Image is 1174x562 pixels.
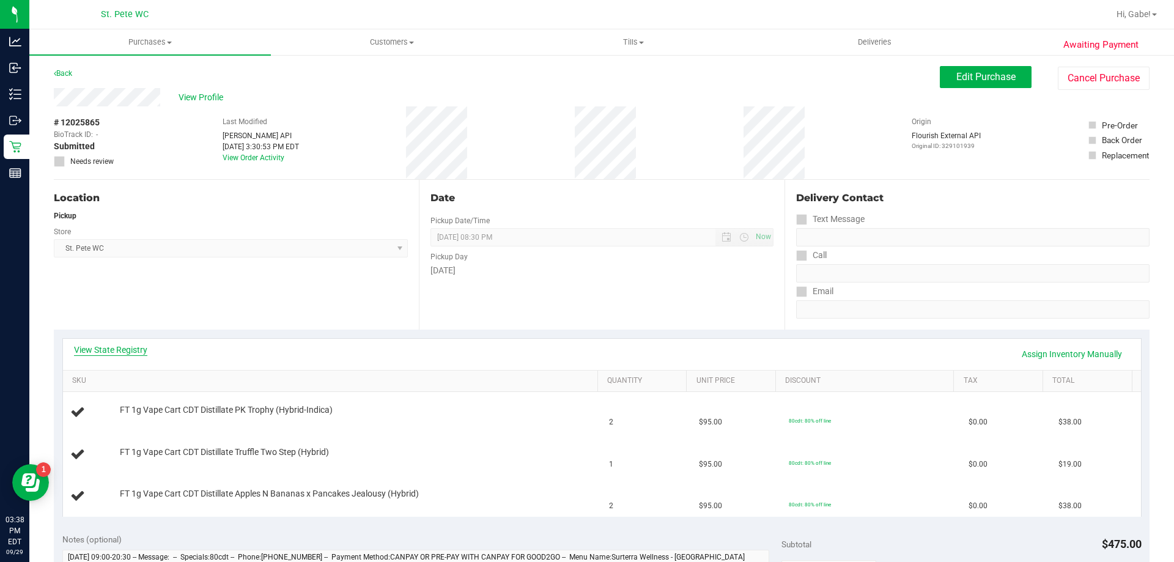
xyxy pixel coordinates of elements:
div: Location [54,191,408,205]
div: Back Order [1102,134,1142,146]
label: Store [54,226,71,237]
span: St. Pete WC [101,9,149,20]
a: Quantity [607,376,682,386]
span: $38.00 [1058,416,1082,428]
span: Tills [513,37,753,48]
span: Notes (optional) [62,534,122,544]
span: 2 [609,416,613,428]
p: Original ID: 329101939 [912,141,981,150]
span: $0.00 [969,500,988,512]
div: Date [430,191,773,205]
span: View Profile [179,91,227,104]
input: Format: (999) 999-9999 [796,228,1150,246]
a: View State Registry [74,344,147,356]
span: 80cdt: 80% off line [789,501,831,508]
span: Submitted [54,140,95,153]
a: SKU [72,376,593,386]
span: 80cdt: 80% off line [789,460,831,466]
span: Awaiting Payment [1063,38,1139,52]
a: Customers [271,29,512,55]
a: Tax [964,376,1038,386]
button: Edit Purchase [940,66,1032,88]
label: Origin [912,116,931,127]
iframe: Resource center [12,464,49,501]
inline-svg: Retail [9,141,21,153]
span: FT 1g Vape Cart CDT Distillate Apples N Bananas x Pancakes Jealousy (Hybrid) [120,488,419,500]
div: Delivery Contact [796,191,1150,205]
a: Back [54,69,72,78]
span: $95.00 [699,459,722,470]
span: $95.00 [699,416,722,428]
span: $0.00 [969,459,988,470]
div: [DATE] [430,264,773,277]
span: $475.00 [1102,538,1142,550]
iframe: Resource center unread badge [36,462,51,477]
label: Last Modified [223,116,267,127]
div: [PERSON_NAME] API [223,130,299,141]
strong: Pickup [54,212,76,220]
inline-svg: Inventory [9,88,21,100]
inline-svg: Outbound [9,114,21,127]
p: 03:38 PM EDT [6,514,24,547]
span: # 12025865 [54,116,100,129]
span: BioTrack ID: [54,129,93,140]
inline-svg: Analytics [9,35,21,48]
button: Cancel Purchase [1058,67,1150,90]
div: Flourish External API [912,130,981,150]
span: Hi, Gabe! [1117,9,1151,19]
inline-svg: Inbound [9,62,21,74]
span: $19.00 [1058,459,1082,470]
span: Needs review [70,156,114,167]
inline-svg: Reports [9,167,21,179]
a: Discount [785,376,949,386]
span: $0.00 [969,416,988,428]
div: Replacement [1102,149,1149,161]
label: Pickup Day [430,251,468,262]
span: FT 1g Vape Cart CDT Distillate PK Trophy (Hybrid-Indica) [120,404,333,416]
label: Call [796,246,827,264]
label: Email [796,283,833,300]
span: 1 [609,459,613,470]
label: Pickup Date/Time [430,215,490,226]
input: Format: (999) 999-9999 [796,264,1150,283]
span: Subtotal [781,539,811,549]
a: Unit Price [696,376,771,386]
a: Purchases [29,29,271,55]
span: Deliveries [841,37,908,48]
span: Customers [271,37,512,48]
div: [DATE] 3:30:53 PM EDT [223,141,299,152]
p: 09/29 [6,547,24,556]
a: Assign Inventory Manually [1014,344,1130,364]
span: $95.00 [699,500,722,512]
a: Tills [512,29,754,55]
span: $38.00 [1058,500,1082,512]
span: - [96,129,98,140]
span: Purchases [29,37,271,48]
span: 2 [609,500,613,512]
span: Edit Purchase [956,71,1016,83]
a: Total [1052,376,1127,386]
span: FT 1g Vape Cart CDT Distillate Truffle Two Step (Hybrid) [120,446,329,458]
div: Pre-Order [1102,119,1138,131]
a: View Order Activity [223,153,284,162]
a: Deliveries [754,29,995,55]
span: 80cdt: 80% off line [789,418,831,424]
label: Text Message [796,210,865,228]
